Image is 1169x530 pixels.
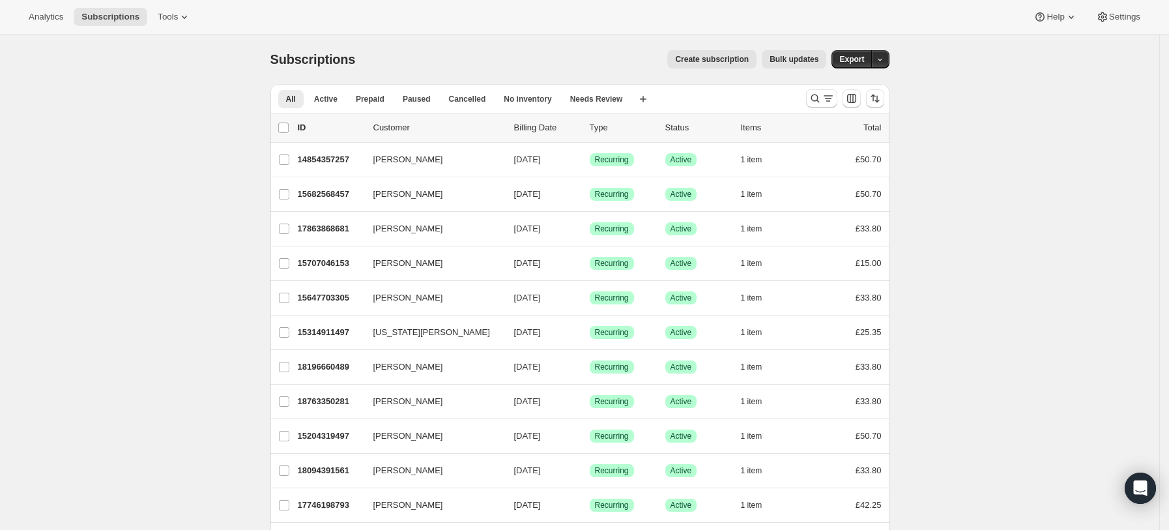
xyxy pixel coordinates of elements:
[675,54,749,65] span: Create subscription
[762,50,826,68] button: Bulk updates
[298,220,882,238] div: 17863868681[PERSON_NAME][DATE]SuccessRecurringSuccessActive1 item£33.80
[595,258,629,269] span: Recurring
[373,222,443,235] span: [PERSON_NAME]
[514,121,579,134] p: Billing Date
[1109,12,1140,22] span: Settings
[667,50,757,68] button: Create subscription
[856,293,882,302] span: £33.80
[741,323,777,342] button: 1 item
[671,362,692,372] span: Active
[856,327,882,337] span: £25.35
[21,8,71,26] button: Analytics
[514,396,541,406] span: [DATE]
[570,94,623,104] span: Needs Review
[590,121,655,134] div: Type
[856,189,882,199] span: £50.70
[741,327,762,338] span: 1 item
[150,8,199,26] button: Tools
[595,224,629,234] span: Recurring
[671,327,692,338] span: Active
[298,188,363,201] p: 15682568457
[671,500,692,510] span: Active
[366,426,496,447] button: [PERSON_NAME]
[671,224,692,234] span: Active
[514,465,541,475] span: [DATE]
[298,254,882,272] div: 15707046153[PERSON_NAME][DATE]SuccessRecurringSuccessActive1 item£15.00
[1125,473,1156,504] div: Open Intercom Messenger
[741,151,777,169] button: 1 item
[298,289,882,307] div: 15647703305[PERSON_NAME][DATE]SuccessRecurringSuccessActive1 item£33.80
[856,362,882,372] span: £33.80
[741,254,777,272] button: 1 item
[1046,12,1064,22] span: Help
[298,358,882,376] div: 18196660489[PERSON_NAME][DATE]SuccessRecurringSuccessActive1 item£33.80
[504,94,551,104] span: No inventory
[856,500,882,510] span: £42.25
[449,94,486,104] span: Cancelled
[866,89,884,108] button: Sort the results
[298,462,882,480] div: 18094391561[PERSON_NAME][DATE]SuccessRecurringSuccessActive1 item£33.80
[366,460,496,481] button: [PERSON_NAME]
[298,153,363,166] p: 14854357257
[514,327,541,337] span: [DATE]
[373,499,443,512] span: [PERSON_NAME]
[270,52,356,66] span: Subscriptions
[298,392,882,411] div: 18763350281[PERSON_NAME][DATE]SuccessRecurringSuccessActive1 item£33.80
[298,151,882,169] div: 14854357257[PERSON_NAME][DATE]SuccessRecurringSuccessActive1 item£50.70
[286,94,296,104] span: All
[403,94,431,104] span: Paused
[741,431,762,441] span: 1 item
[595,431,629,441] span: Recurring
[298,121,882,134] div: IDCustomerBilling DateTypeStatusItemsTotal
[514,431,541,441] span: [DATE]
[741,396,762,407] span: 1 item
[843,89,861,108] button: Customize table column order and visibility
[633,90,654,108] button: Create new view
[671,465,692,476] span: Active
[671,396,692,407] span: Active
[671,155,692,165] span: Active
[29,12,63,22] span: Analytics
[856,431,882,441] span: £50.70
[514,293,541,302] span: [DATE]
[741,392,777,411] button: 1 item
[74,8,147,26] button: Subscriptions
[741,189,762,199] span: 1 item
[595,155,629,165] span: Recurring
[366,495,496,516] button: [PERSON_NAME]
[514,224,541,233] span: [DATE]
[298,496,882,514] div: 17746198793[PERSON_NAME][DATE]SuccessRecurringSuccessActive1 item£42.25
[366,391,496,412] button: [PERSON_NAME]
[741,500,762,510] span: 1 item
[595,500,629,510] span: Recurring
[366,357,496,377] button: [PERSON_NAME]
[514,500,541,510] span: [DATE]
[373,464,443,477] span: [PERSON_NAME]
[366,322,496,343] button: [US_STATE][PERSON_NAME]
[671,258,692,269] span: Active
[595,327,629,338] span: Recurring
[373,395,443,408] span: [PERSON_NAME]
[298,464,363,477] p: 18094391561
[514,258,541,268] span: [DATE]
[366,287,496,308] button: [PERSON_NAME]
[741,121,806,134] div: Items
[298,323,882,342] div: 15314911497[US_STATE][PERSON_NAME][DATE]SuccessRecurringSuccessActive1 item£25.35
[298,395,363,408] p: 18763350281
[373,121,504,134] p: Customer
[298,361,363,374] p: 18196660489
[856,258,882,268] span: £15.00
[81,12,139,22] span: Subscriptions
[741,155,762,165] span: 1 item
[298,121,363,134] p: ID
[514,189,541,199] span: [DATE]
[741,496,777,514] button: 1 item
[366,149,496,170] button: [PERSON_NAME]
[741,289,777,307] button: 1 item
[856,155,882,164] span: £50.70
[595,396,629,407] span: Recurring
[839,54,864,65] span: Export
[314,94,338,104] span: Active
[863,121,881,134] p: Total
[741,293,762,303] span: 1 item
